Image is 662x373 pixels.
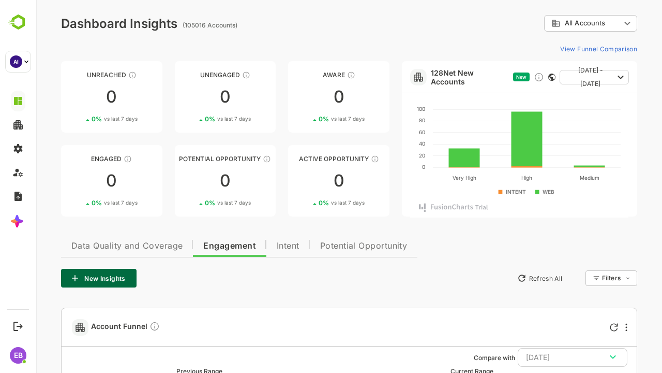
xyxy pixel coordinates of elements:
[416,175,440,181] text: Very High
[252,173,353,189] div: 0
[55,199,101,207] div: 0 %
[520,40,601,57] button: View Funnel Comparison
[139,145,240,217] a: Potential OpportunityThese accounts are MQAs and can be passed on to Inside Sales00%vs last 7 days
[11,319,25,333] button: Logout
[311,71,319,79] div: These accounts have just entered the buying cycle and need further nurturing
[252,89,353,105] div: 0
[252,71,353,79] div: Aware
[480,74,490,80] span: New
[282,115,328,123] div: 0 %
[55,115,101,123] div: 0 %
[87,155,96,163] div: These accounts are warm, further nurturing would qualify them to MQAs
[284,242,371,250] span: Potential Opportunity
[25,269,100,288] button: New Insights
[25,61,126,133] a: UnreachedThese accounts have not been engaged with for a defined time period00%vs last 7 days
[181,199,215,207] span: vs last 7 days
[25,155,126,163] div: Engaged
[139,61,240,133] a: UnengagedThese accounts have not shown enough engagement and need nurturing00%vs last 7 days
[240,242,263,250] span: Intent
[335,155,343,163] div: These accounts have open opportunities which might be at any of the Sales Stages
[498,72,508,82] div: Discover new ICP-fit accounts showing engagement — via intent surges, anonymous website visits, L...
[35,242,146,250] span: Data Quality and Coverage
[295,115,328,123] span: vs last 7 days
[68,199,101,207] span: vs last 7 days
[5,12,32,32] img: BambooboxLogoMark.f1c84d78b4c51b1a7b5f700c9845e183.svg
[589,323,591,332] div: More
[169,199,215,207] div: 0 %
[282,199,328,207] div: 0 %
[383,140,389,147] text: 40
[523,70,593,84] button: [DATE] - [DATE]
[92,71,100,79] div: These accounts have not been engaged with for a defined time period
[252,145,353,217] a: Active OpportunityThese accounts have open opportunities which might be at any of the Sales Stage...
[139,173,240,189] div: 0
[532,64,577,91] span: [DATE] - [DATE]
[227,155,235,163] div: These accounts are MQAs and can be passed on to Inside Sales
[485,175,496,181] text: High
[565,269,601,288] div: Filters
[167,242,220,250] span: Engagement
[395,68,473,86] a: 128Net New Accounts
[383,129,389,135] text: 60
[383,117,389,123] text: 80
[139,155,240,163] div: Potential Opportunity
[529,19,569,27] span: All Accounts
[566,274,584,282] div: Filters
[515,19,584,28] div: All Accounts
[386,164,389,170] text: 0
[206,71,214,79] div: These accounts have not shown enough engagement and need nurturing
[544,175,563,181] text: Medium
[25,145,126,217] a: EngagedThese accounts are warm, further nurturing would qualify them to MQAs00%vs last 7 days
[482,348,591,367] button: [DATE]
[512,74,519,81] div: This card does not support filter and segments
[25,16,141,31] div: Dashboard Insights
[181,115,215,123] span: vs last 7 days
[490,351,583,364] div: [DATE]
[25,89,126,105] div: 0
[55,321,124,333] span: Account Funnel
[25,71,126,79] div: Unreached
[295,199,328,207] span: vs last 7 days
[508,13,601,34] div: All Accounts
[574,323,582,332] div: Refresh
[10,55,22,68] div: AI
[68,115,101,123] span: vs last 7 days
[139,71,240,79] div: Unengaged
[476,270,531,286] button: Refresh All
[252,61,353,133] a: AwareThese accounts have just entered the buying cycle and need further nurturing00%vs last 7 days
[113,321,124,333] div: Compare Funnel to any previous dates, and click on any plot in the current funnel to view the det...
[139,89,240,105] div: 0
[252,155,353,163] div: Active Opportunity
[169,115,215,123] div: 0 %
[438,354,479,362] ag: Compare with
[381,106,389,112] text: 100
[10,347,26,364] div: EB
[146,21,204,29] ag: (105016 Accounts)
[25,173,126,189] div: 0
[383,152,389,159] text: 20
